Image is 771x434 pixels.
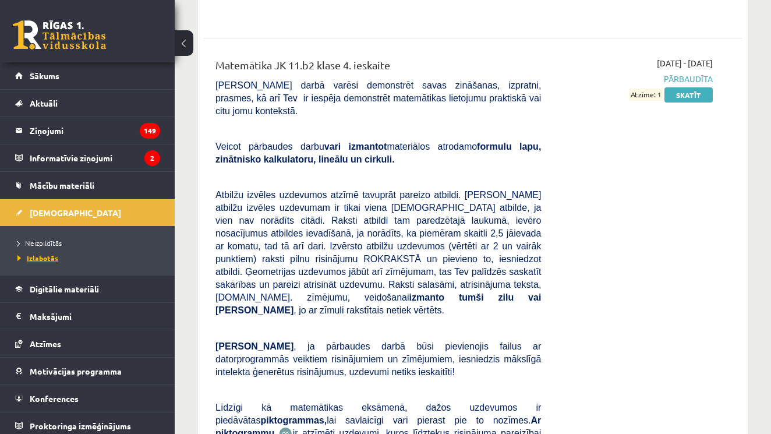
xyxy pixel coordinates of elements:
legend: Ziņojumi [30,117,160,144]
a: Ziņojumi149 [15,117,160,144]
span: Mācību materiāli [30,180,94,190]
span: [DATE] - [DATE] [657,57,713,69]
span: [PERSON_NAME] darbā varēsi demonstrēt savas zināšanas, izpratni, prasmes, kā arī Tev ir iespēja d... [215,80,541,116]
a: Mācību materiāli [15,172,160,199]
a: [DEMOGRAPHIC_DATA] [15,199,160,226]
span: Atzīme: 1 [629,89,663,101]
div: Matemātika JK 11.b2 klase 4. ieskaite [215,57,541,79]
b: izmanto [409,292,444,302]
span: Aktuāli [30,98,58,108]
a: Konferences [15,385,160,412]
a: Aktuāli [15,90,160,117]
span: Sākums [30,70,59,81]
span: Motivācijas programma [30,366,122,376]
a: Neizpildītās [17,238,163,248]
a: Informatīvie ziņojumi2 [15,144,160,171]
a: Sākums [15,62,160,89]
span: Proktoringa izmēģinājums [30,421,131,431]
span: [DEMOGRAPHIC_DATA] [30,207,121,218]
a: Maksājumi [15,303,160,330]
span: Konferences [30,393,79,404]
span: , ja pārbaudes darbā būsi pievienojis failus ar datorprogrammās veiktiem risinājumiem un zīmējumi... [215,341,541,377]
span: Izlabotās [17,253,58,263]
legend: Informatīvie ziņojumi [30,144,160,171]
a: Rīgas 1. Tālmācības vidusskola [13,20,106,50]
a: Skatīt [664,87,713,103]
i: 149 [140,123,160,139]
legend: Maksājumi [30,303,160,330]
span: [PERSON_NAME] [215,341,293,351]
a: Atzīmes [15,330,160,357]
b: vari izmantot [324,142,387,151]
a: Motivācijas programma [15,358,160,384]
span: Atbilžu izvēles uzdevumos atzīmē tavuprāt pareizo atbildi. [PERSON_NAME] atbilžu izvēles uzdevuma... [215,190,541,315]
span: Neizpildītās [17,238,62,248]
span: Veicot pārbaudes darbu materiālos atrodamo [215,142,541,164]
i: 2 [144,150,160,166]
b: piktogrammas, [260,415,327,425]
span: Digitālie materiāli [30,284,99,294]
span: Pārbaudīta [558,73,713,85]
span: Atzīmes [30,338,61,349]
a: Digitālie materiāli [15,276,160,302]
a: Izlabotās [17,253,163,263]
